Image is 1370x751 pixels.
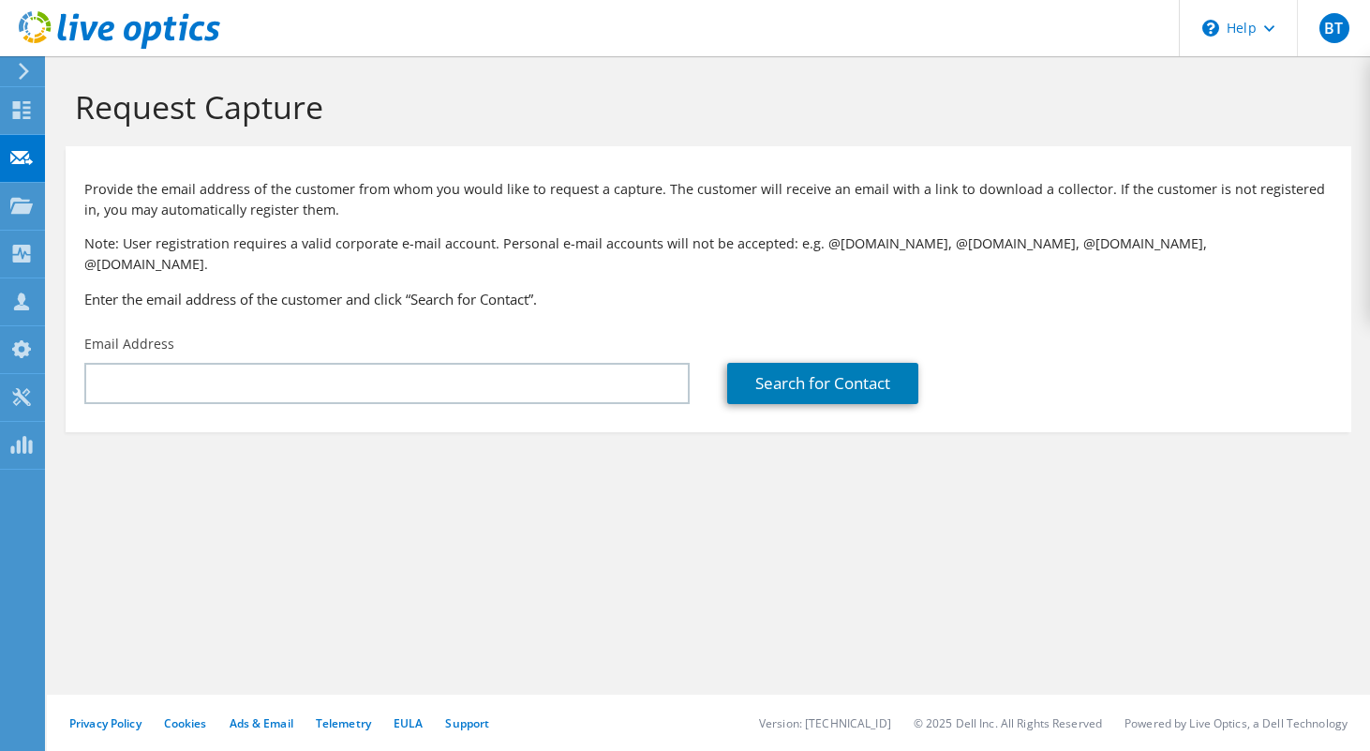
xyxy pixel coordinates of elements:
h1: Request Capture [75,87,1333,127]
li: © 2025 Dell Inc. All Rights Reserved [914,715,1102,731]
label: Email Address [84,335,174,353]
p: Note: User registration requires a valid corporate e-mail account. Personal e-mail accounts will ... [84,233,1333,275]
li: Powered by Live Optics, a Dell Technology [1124,715,1348,731]
svg: \n [1202,20,1219,37]
p: Provide the email address of the customer from whom you would like to request a capture. The cust... [84,179,1333,220]
a: Telemetry [316,715,371,731]
a: Support [445,715,489,731]
a: Privacy Policy [69,715,141,731]
span: BT [1319,13,1349,43]
a: Search for Contact [727,363,918,404]
a: Ads & Email [230,715,293,731]
li: Version: [TECHNICAL_ID] [759,715,891,731]
a: EULA [394,715,423,731]
a: Cookies [164,715,207,731]
h3: Enter the email address of the customer and click “Search for Contact”. [84,289,1333,309]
